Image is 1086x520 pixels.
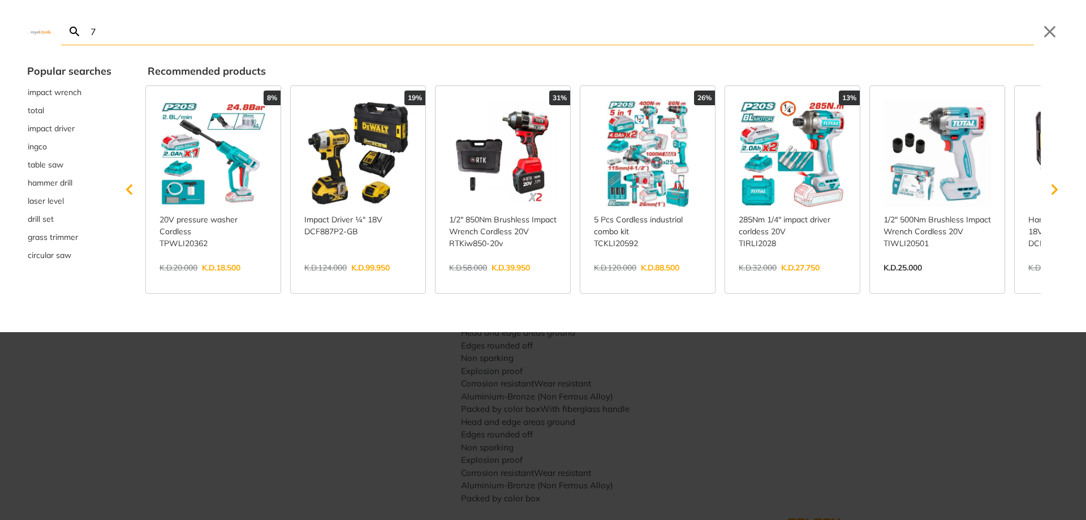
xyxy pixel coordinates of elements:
[27,137,111,156] div: Suggestion: ingco
[264,91,281,105] div: 8%
[28,105,44,117] span: total
[28,141,47,153] span: ingco
[118,178,141,201] svg: Scroll left
[1041,23,1059,41] button: Close
[28,213,54,225] span: drill set
[27,228,111,246] div: Suggestion: grass trimmer
[148,63,1059,79] div: Recommended products
[27,210,111,228] button: Select suggestion: drill set
[27,174,111,192] button: Select suggestion: hammer drill
[28,177,72,189] span: hammer drill
[27,101,111,119] div: Suggestion: total
[28,250,71,261] span: circular saw
[27,101,111,119] button: Select suggestion: total
[27,83,111,101] div: Suggestion: impact wrench
[27,63,111,79] div: Popular searches
[28,195,64,207] span: laser level
[27,210,111,228] div: Suggestion: drill set
[27,119,111,137] div: Suggestion: impact driver
[27,246,111,264] button: Select suggestion: circular saw
[27,228,111,246] button: Select suggestion: grass trimmer
[27,83,111,101] button: Select suggestion: impact wrench
[549,91,570,105] div: 31%
[27,156,111,174] div: Suggestion: table saw
[68,25,81,38] svg: Search
[28,123,75,135] span: impact driver
[28,231,78,243] span: grass trimmer
[28,159,63,171] span: table saw
[27,174,111,192] div: Suggestion: hammer drill
[27,246,111,264] div: Suggestion: circular saw
[27,156,111,174] button: Select suggestion: table saw
[27,29,54,34] img: Close
[1043,178,1066,201] svg: Scroll right
[27,119,111,137] button: Select suggestion: impact driver
[404,91,425,105] div: 19%
[28,87,81,98] span: impact wrench
[694,91,715,105] div: 26%
[27,192,111,210] button: Select suggestion: laser level
[88,18,1034,45] input: Search…
[27,137,111,156] button: Select suggestion: ingco
[27,192,111,210] div: Suggestion: laser level
[839,91,860,105] div: 13%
